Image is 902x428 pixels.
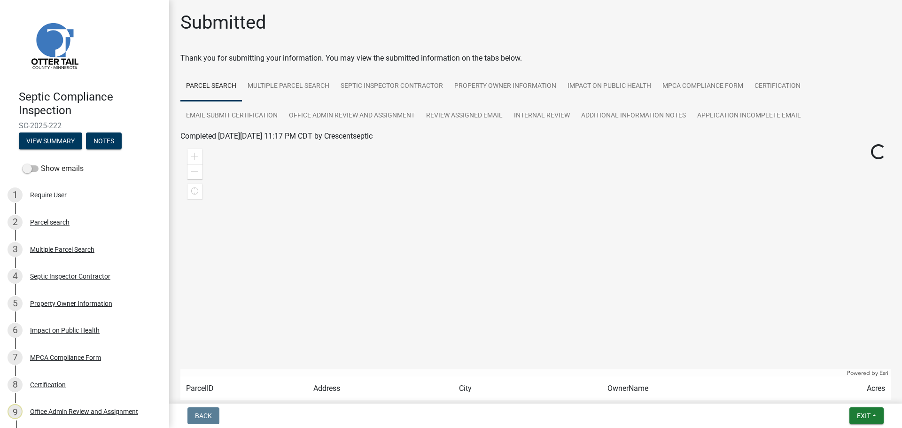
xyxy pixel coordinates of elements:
[449,71,562,101] a: Property Owner Information
[335,71,449,101] a: Septic Inspector Contractor
[308,377,453,400] td: Address
[562,71,657,101] a: Impact on Public Health
[180,132,373,140] span: Completed [DATE][DATE] 11:17 PM CDT by Crescentseptic
[30,246,94,253] div: Multiple Parcel Search
[180,53,891,64] div: Thank you for submitting your information. You may view the submitted information on the tabs below.
[8,323,23,338] div: 6
[30,273,110,280] div: Septic Inspector Contractor
[657,71,749,101] a: MPCA Compliance Form
[30,381,66,388] div: Certification
[242,71,335,101] a: Multiple Parcel Search
[30,219,70,226] div: Parcel search
[857,412,871,420] span: Exit
[845,369,891,377] div: Powered by
[283,101,420,131] a: Office Admin Review and Assignment
[86,138,122,145] wm-modal-confirm: Notes
[849,407,884,424] button: Exit
[30,192,67,198] div: Require User
[19,138,82,145] wm-modal-confirm: Summary
[19,132,82,149] button: View Summary
[195,412,212,420] span: Back
[180,377,308,400] td: ParcelID
[8,187,23,202] div: 1
[180,11,266,34] h1: Submitted
[19,90,162,117] h4: Septic Compliance Inspection
[420,101,508,131] a: Review Assigned Email
[8,269,23,284] div: 4
[187,164,202,179] div: Zoom out
[19,10,89,80] img: Otter Tail County, Minnesota
[8,377,23,392] div: 8
[23,163,84,174] label: Show emails
[187,149,202,164] div: Zoom in
[692,101,807,131] a: Application Incomplete Email
[8,296,23,311] div: 5
[749,71,806,101] a: Certification
[879,370,888,376] a: Esri
[180,101,283,131] a: Email Submit Certification
[836,377,891,400] td: Acres
[30,354,101,361] div: MPCA Compliance Form
[8,242,23,257] div: 3
[508,101,575,131] a: Internal Review
[19,121,150,130] span: SC-2025-222
[187,407,219,424] button: Back
[30,327,100,334] div: Impact on Public Health
[30,300,112,307] div: Property Owner Information
[8,215,23,230] div: 2
[8,350,23,365] div: 7
[602,377,836,400] td: OwnerName
[180,71,242,101] a: Parcel search
[187,184,202,199] div: Find my location
[453,377,602,400] td: City
[8,404,23,419] div: 9
[86,132,122,149] button: Notes
[575,101,692,131] a: Additional Information Notes
[30,408,138,415] div: Office Admin Review and Assignment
